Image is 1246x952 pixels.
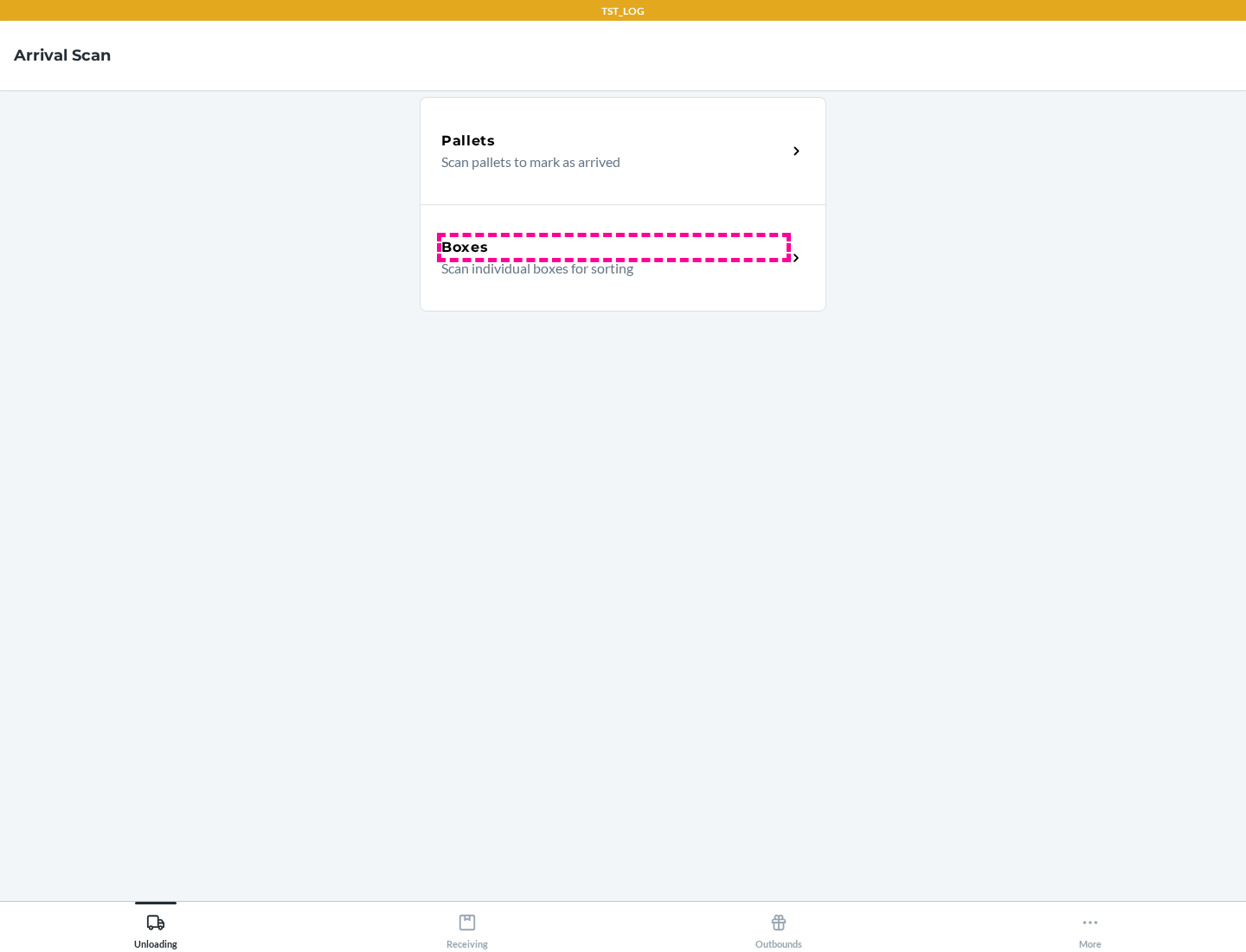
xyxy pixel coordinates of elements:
[441,151,773,172] p: Scan pallets to mark as arrived
[420,204,826,312] a: BoxesScan individual boxes for sorting
[420,97,826,204] a: PalletsScan pallets to mark as arrived
[934,902,1246,949] button: More
[1079,906,1101,949] div: More
[134,906,177,949] div: Unloading
[441,258,773,279] p: Scan individual boxes for sorting
[14,44,111,67] h4: Arrival Scan
[623,902,934,949] button: Outbounds
[755,906,802,949] div: Outbounds
[441,131,496,151] h5: Pallets
[311,902,623,949] button: Receiving
[601,3,645,19] p: TST_LOG
[441,237,489,258] h5: Boxes
[446,906,488,949] div: Receiving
